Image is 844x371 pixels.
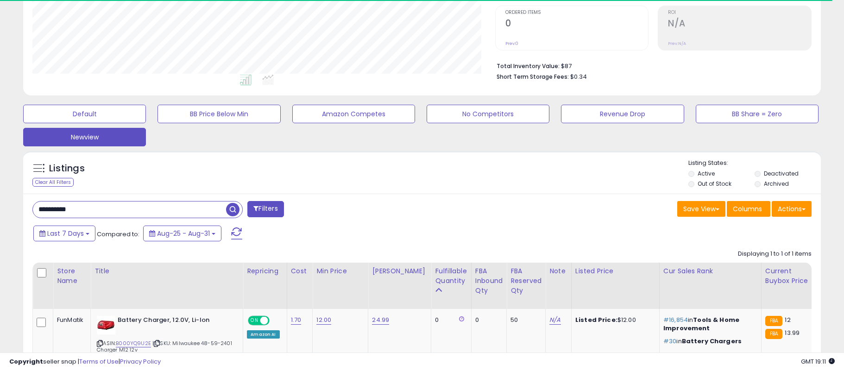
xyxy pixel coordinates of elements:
[118,316,230,327] b: Battery Charger, 12.0V, Li-Ion
[120,357,161,366] a: Privacy Policy
[57,316,83,324] div: FunMatik
[663,266,757,276] div: Cur Sales Rank
[79,357,119,366] a: Terms of Use
[698,180,731,188] label: Out of Stock
[575,266,655,276] div: Listed Price
[727,201,770,217] button: Columns
[97,316,236,365] div: ASIN:
[475,266,503,296] div: FBA inbound Qty
[316,266,364,276] div: Min Price
[9,357,43,366] strong: Copyright
[785,315,790,324] span: 12
[549,266,567,276] div: Note
[668,10,811,15] span: ROI
[372,315,389,325] a: 24.99
[247,330,279,339] div: Amazon AI
[97,316,115,334] img: 31Kk0+lS0-L._SL40_.jpg
[561,105,684,123] button: Revenue Drop
[698,170,715,177] label: Active
[116,340,151,347] a: B000YQ9U2E
[497,60,805,71] li: $87
[765,329,782,339] small: FBA
[772,201,812,217] button: Actions
[764,180,789,188] label: Archived
[23,128,146,146] button: Newview
[33,226,95,241] button: Last 7 Days
[549,315,561,325] a: N/A
[505,10,649,15] span: Ordered Items
[663,337,676,346] span: #30
[47,229,84,238] span: Last 7 Days
[696,105,819,123] button: BB Share = Zero
[785,328,800,337] span: 13.99
[505,18,649,31] h2: 0
[765,316,782,326] small: FBA
[663,315,739,333] span: Tools & Home Improvement
[505,41,518,46] small: Prev: 0
[738,250,812,258] div: Displaying 1 to 1 of 1 items
[435,266,467,286] div: Fulfillable Quantity
[49,162,85,175] h5: Listings
[682,337,742,346] span: Battery Chargers
[510,316,538,324] div: 50
[663,316,754,333] p: in
[97,230,139,239] span: Compared to:
[663,315,688,324] span: #16,854
[764,170,799,177] label: Deactivated
[475,316,500,324] div: 0
[316,315,331,325] a: 12.00
[9,358,161,366] div: seller snap | |
[497,62,560,70] b: Total Inventory Value:
[247,266,283,276] div: Repricing
[143,226,221,241] button: Aug-25 - Aug-31
[427,105,549,123] button: No Competitors
[372,266,427,276] div: [PERSON_NAME]
[57,266,87,286] div: Store Name
[575,316,652,324] div: $12.00
[575,315,617,324] b: Listed Price:
[765,266,813,286] div: Current Buybox Price
[510,266,542,296] div: FBA Reserved Qty
[97,340,232,353] span: | SKU: Milwaukee 48-59-2401 Charger M12 12v
[94,266,239,276] div: Title
[23,105,146,123] button: Default
[157,229,210,238] span: Aug-25 - Aug-31
[663,337,754,346] p: in
[291,266,309,276] div: Cost
[668,18,811,31] h2: N/A
[733,204,762,214] span: Columns
[32,178,74,187] div: Clear All Filters
[570,72,587,81] span: $0.34
[435,316,464,324] div: 0
[249,317,260,325] span: ON
[292,105,415,123] button: Amazon Competes
[497,73,569,81] b: Short Term Storage Fees:
[668,41,686,46] small: Prev: N/A
[677,201,725,217] button: Save View
[247,201,283,217] button: Filters
[157,105,280,123] button: BB Price Below Min
[688,159,821,168] p: Listing States:
[801,357,835,366] span: 2025-09-8 19:11 GMT
[268,317,283,325] span: OFF
[291,315,302,325] a: 1.70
